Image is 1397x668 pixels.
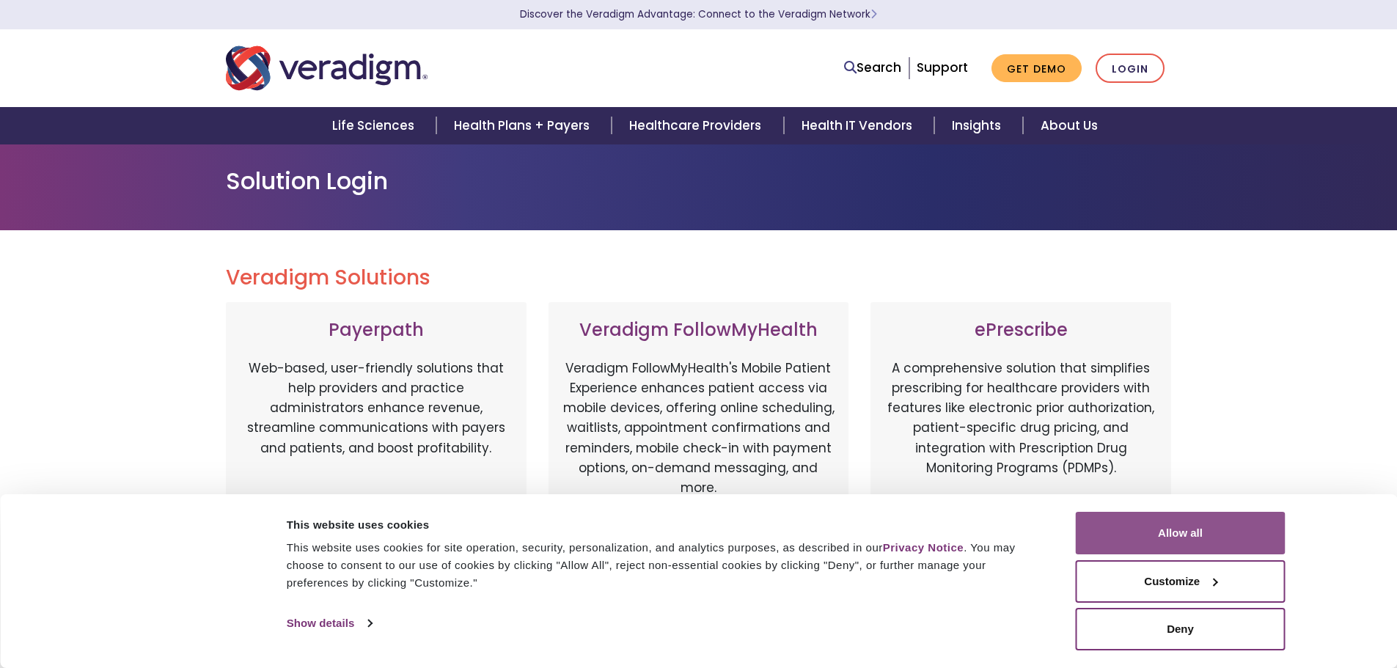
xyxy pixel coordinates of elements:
a: Support [917,59,968,76]
a: Insights [934,107,1023,144]
h3: Payerpath [241,320,512,341]
a: Login [1096,54,1165,84]
a: Health Plans + Payers [436,107,612,144]
p: Veradigm FollowMyHealth's Mobile Patient Experience enhances patient access via mobile devices, o... [563,359,835,498]
a: Privacy Notice [883,541,964,554]
img: Veradigm logo [226,44,428,92]
h3: Veradigm FollowMyHealth [563,320,835,341]
a: Life Sciences [315,107,436,144]
a: Show details [287,612,372,634]
button: Deny [1076,608,1286,650]
h3: ePrescribe [885,320,1156,341]
button: Allow all [1076,512,1286,554]
a: About Us [1023,107,1115,144]
a: Health IT Vendors [784,107,934,144]
button: Customize [1076,560,1286,603]
h2: Veradigm Solutions [226,265,1172,290]
a: Get Demo [991,54,1082,83]
div: This website uses cookies for site operation, security, personalization, and analytics purposes, ... [287,539,1043,592]
p: Web-based, user-friendly solutions that help providers and practice administrators enhance revenu... [241,359,512,513]
p: A comprehensive solution that simplifies prescribing for healthcare providers with features like ... [885,359,1156,513]
h1: Solution Login [226,167,1172,195]
div: This website uses cookies [287,516,1043,534]
a: Discover the Veradigm Advantage: Connect to the Veradigm NetworkLearn More [520,7,877,21]
a: Search [844,58,901,78]
a: Healthcare Providers [612,107,783,144]
span: Learn More [870,7,877,21]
